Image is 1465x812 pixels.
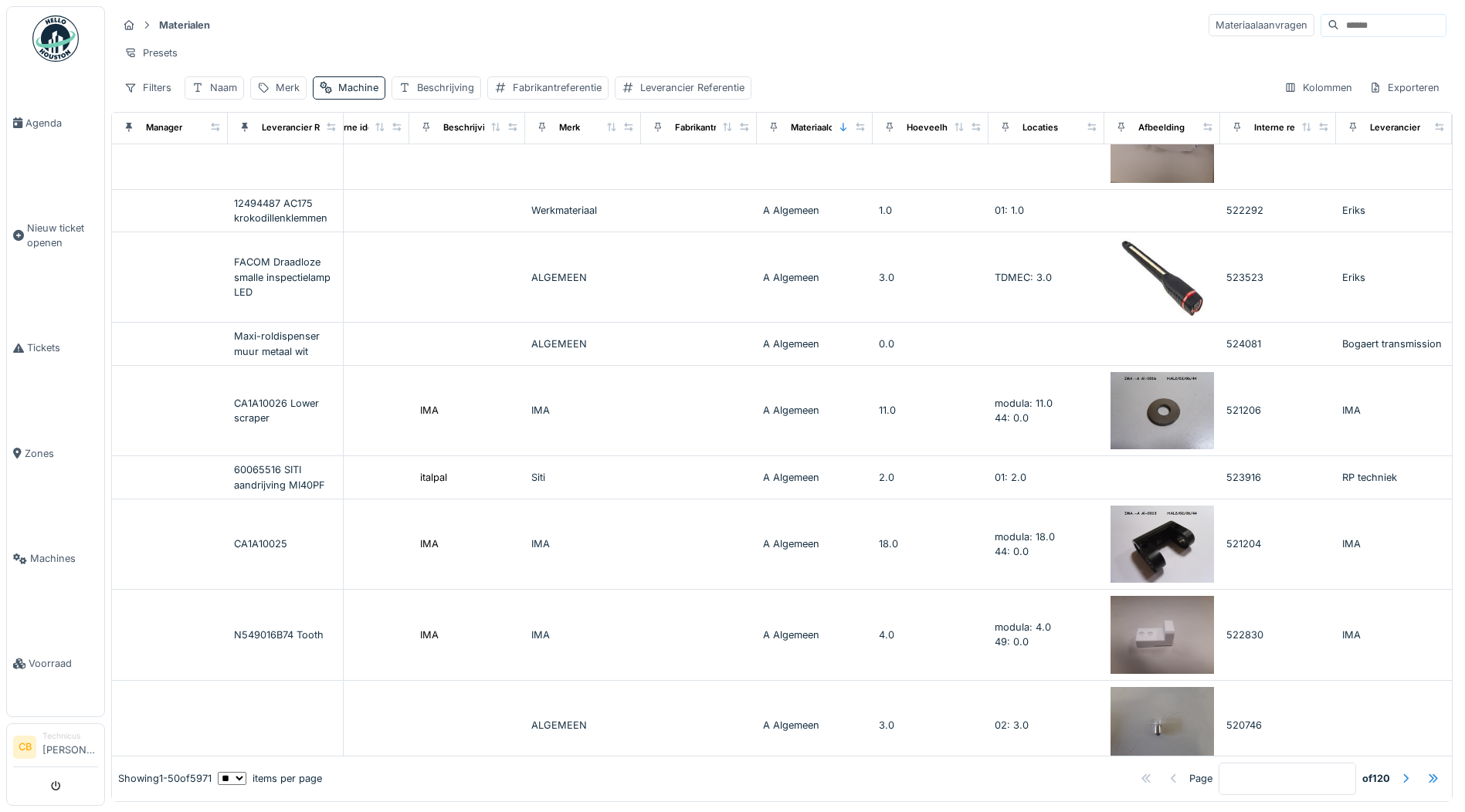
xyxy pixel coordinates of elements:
div: A Algemeen [763,270,866,285]
div: Exporteren [1362,76,1446,99]
span: Eriks [1342,272,1365,283]
span: 01: 2.0 [995,472,1026,483]
a: Agenda [7,70,104,175]
div: Fabrikantreferentie [675,121,755,134]
div: Werkmateriaal [531,203,635,218]
div: Showing 1 - 50 of 5971 [118,771,212,786]
span: CA1A10026 Lower scraper [234,398,319,424]
div: 523916 [1226,470,1330,485]
div: 11.0 [879,403,982,418]
span: IMA [1342,538,1361,550]
div: IMA [420,403,439,418]
div: 522292 [1226,203,1330,218]
div: 521204 [300,536,403,551]
div: A Algemeen [763,536,866,551]
div: items per page [218,771,322,786]
div: 2.0 [879,470,982,485]
span: Voorraad [29,656,98,671]
div: IMA [420,628,439,642]
div: Locaties [1022,121,1058,134]
span: 44: 0.0 [995,412,1029,424]
div: 522830 [300,628,403,642]
div: Hoeveelheid [907,121,961,134]
div: Filters [117,76,178,99]
span: RP techniek [1342,472,1397,483]
div: Leverancier Referentie [262,121,358,134]
span: Eriks [1342,205,1365,216]
span: modula: 11.0 [995,398,1053,409]
a: CB Technicus[PERSON_NAME] [13,730,98,767]
div: 522292 [300,203,403,218]
span: modula: 4.0 [995,621,1051,633]
div: Materiaalaanvragen [1209,14,1314,36]
div: IMA [531,536,635,551]
span: 60065516 SITI aandrijving MI40PF [234,464,325,490]
a: Voorraad [7,611,104,716]
span: CA1A10025 [234,538,287,550]
div: IMA [531,403,635,418]
div: Leverancier [1370,121,1420,134]
div: 522830 [1226,628,1330,642]
div: 524081 [300,337,403,351]
span: 12494487 AC175 krokodillenklemmen [234,198,327,224]
div: italpal [420,470,447,485]
span: N549016B74 Tooth [234,629,324,641]
div: Naam [210,80,237,95]
span: Zones [25,446,98,461]
div: IMA [531,628,635,642]
a: Machines [7,506,104,611]
span: Tickets [27,340,98,355]
div: 18.0 [879,536,982,551]
span: modula: 18.0 [995,531,1055,543]
div: A Algemeen [763,337,866,351]
div: Afbeelding [1138,121,1185,134]
div: Kolommen [1277,76,1359,99]
div: Machine [338,80,378,95]
div: 4.0 [879,628,982,642]
span: IMA [1342,404,1361,416]
img: Tand IMA [1111,596,1214,674]
li: CB [13,736,36,759]
img: Badge_color-CXgf-gQk.svg [32,15,79,62]
div: ALGEMEEN [531,270,635,285]
div: Beschrijving [443,121,496,134]
div: Presets [117,42,185,64]
div: 521206 [300,403,403,418]
div: 0.0 [879,337,982,351]
div: A Algemeen [763,718,866,732]
div: 3.0 [879,718,982,732]
div: 3.0 [879,270,982,285]
a: Zones [7,401,104,506]
a: Nieuw ticket openen [7,175,104,296]
div: Page [1189,771,1212,786]
div: 520746 [300,718,403,732]
span: TDMEC: 3.0 [995,272,1052,283]
strong: of 120 [1362,771,1390,786]
span: FACOM Draadloze smalle inspectielamp LED [234,256,331,297]
div: Manager [146,121,182,134]
span: Nieuw ticket openen [27,221,98,250]
img: Rondel1 IMA [1111,372,1214,450]
div: 521204 [1226,536,1330,551]
div: 524081 [1226,337,1330,351]
div: Technicus [42,730,98,742]
span: Bogaert transmission [1342,338,1442,350]
div: ALGEMEEN [531,718,635,732]
div: Interne ref. [1254,121,1301,134]
div: A Algemeen [763,470,866,485]
li: [PERSON_NAME] [42,730,98,763]
span: Maxi-roldispenser muur metaal wit [234,330,320,357]
span: 02: 3.0 [995,719,1029,731]
div: A Algemeen [763,203,866,218]
span: IMA [1342,629,1361,641]
div: Leverancier Referentie [640,80,744,95]
div: 523916 [300,470,403,485]
img: Hefboom IMA [1111,506,1214,584]
a: Tickets [7,296,104,401]
div: Merk [559,121,580,134]
div: Materiaalcategorie [791,121,869,134]
div: Merk [276,80,300,95]
img: Signaal lamp 130V 20mA [1111,687,1214,765]
div: 523523 [300,270,403,285]
strong: Materialen [153,18,216,32]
